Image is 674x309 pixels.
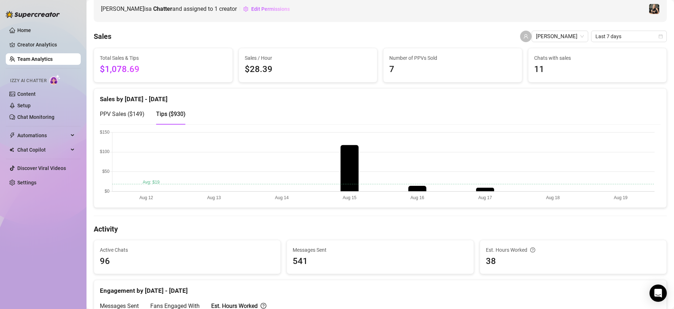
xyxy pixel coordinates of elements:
span: Messages Sent [293,246,467,254]
span: $28.39 [245,63,372,76]
span: question-circle [530,246,535,254]
img: logo-BBDzfeDw.svg [6,11,60,18]
span: Active Chats [100,246,275,254]
a: Creator Analytics [17,39,75,50]
div: Est. Hours Worked [486,246,661,254]
span: setting [243,6,248,12]
span: Total Sales & Tips [100,54,227,62]
b: Chatter [153,5,172,12]
span: 1 [214,5,218,12]
h4: Activity [94,224,667,234]
span: 541 [293,255,467,268]
span: Jaymar Banzuela [536,31,584,42]
span: Sales / Hour [245,54,372,62]
span: 11 [534,63,661,76]
div: Engagement by [DATE] - [DATE] [100,280,661,296]
span: user [523,34,528,39]
img: AI Chatter [49,75,61,85]
span: Izzy AI Chatter [10,77,46,84]
a: Chat Monitoring [17,114,54,120]
span: Chat Copilot [17,144,68,156]
a: Setup [17,103,31,108]
img: Chat Copilot [9,147,14,152]
div: Open Intercom Messenger [649,285,667,302]
span: 96 [100,255,275,268]
span: 38 [486,255,661,268]
a: Team Analytics [17,56,53,62]
a: Discover Viral Videos [17,165,66,171]
a: Content [17,91,36,97]
span: thunderbolt [9,133,15,138]
a: Home [17,27,31,33]
span: Edit Permissions [251,6,290,12]
span: Number of PPVs Sold [389,54,516,62]
span: Chats with sales [534,54,661,62]
span: Last 7 days [595,31,662,42]
h4: Sales [94,31,111,41]
span: Automations [17,130,68,141]
span: 7 [389,63,516,76]
span: calendar [659,34,663,39]
span: Tips ( $930 ) [156,111,186,117]
span: [PERSON_NAME] is a and assigned to creator [101,4,237,13]
button: Edit Permissions [243,3,290,15]
span: $1,078.69 [100,63,227,76]
div: Sales by [DATE] - [DATE] [100,89,661,104]
img: Stacy [649,4,659,14]
a: Settings [17,180,36,185]
span: PPV Sales ( $149 ) [100,111,145,117]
